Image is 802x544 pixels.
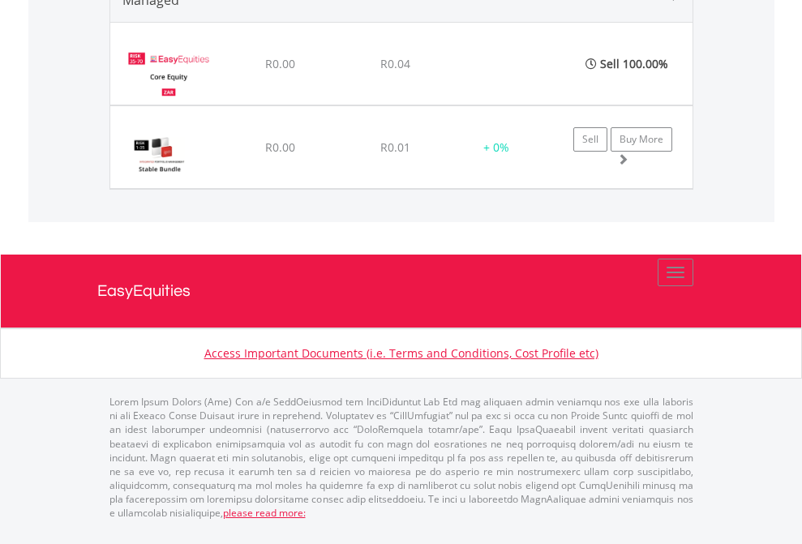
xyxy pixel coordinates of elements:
span: R0.04 [380,56,410,71]
img: IPM%20Stable%20Bundle.png [118,126,200,184]
a: Access Important Documents (i.e. Terms and Conditions, Cost Profile etc) [204,345,598,361]
a: please read more: [223,506,306,520]
span: R0.00 [265,56,295,71]
a: Buy More [611,127,672,152]
img: EasyEquities%20Core%20Equity%20ZAR.jpg [118,43,220,101]
span: R0.01 [380,139,410,155]
p: Lorem Ipsum Dolors (Ame) Con a/e SeddOeiusmod tem InciDiduntut Lab Etd mag aliquaen admin veniamq... [109,395,693,520]
div: + 0% [455,139,538,156]
a: EasyEquities [97,255,706,328]
span: Sell 100.00% [600,56,668,72]
span: R0.00 [265,139,295,155]
a: Sell [573,127,607,152]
